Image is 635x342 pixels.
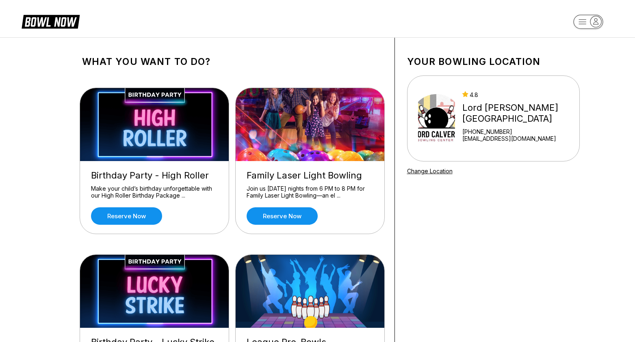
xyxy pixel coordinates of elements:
[247,185,373,199] div: Join us [DATE] nights from 6 PM to 8 PM for Family Laser Light Bowling—an el ...
[91,185,218,199] div: Make your child’s birthday unforgettable with our High Roller Birthday Package ...
[462,135,576,142] a: [EMAIL_ADDRESS][DOMAIN_NAME]
[407,168,453,174] a: Change Location
[247,170,373,181] div: Family Laser Light Bowling
[462,91,576,98] div: 4.8
[80,255,230,328] img: Birthday Party - Lucky Strike
[418,88,455,149] img: Lord Calvert Bowling Center
[407,56,580,67] h1: Your bowling location
[236,255,385,328] img: League Pre-Bowls
[91,207,162,225] a: Reserve now
[91,170,218,181] div: Birthday Party - High Roller
[80,88,230,161] img: Birthday Party - High Roller
[462,128,576,135] div: [PHONE_NUMBER]
[236,88,385,161] img: Family Laser Light Bowling
[247,207,318,225] a: Reserve now
[462,102,576,124] div: Lord [PERSON_NAME][GEOGRAPHIC_DATA]
[82,56,382,67] h1: What you want to do?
